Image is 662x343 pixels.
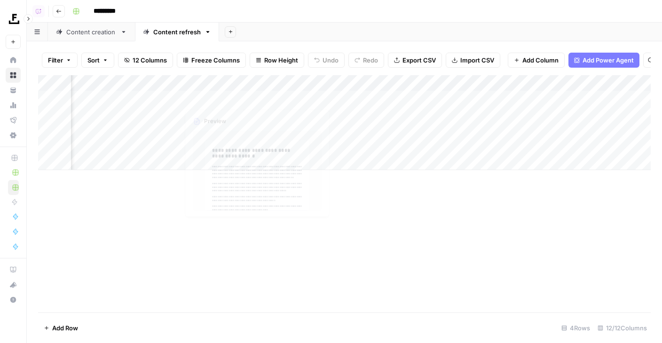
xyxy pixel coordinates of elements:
[191,55,240,65] span: Freeze Columns
[48,23,135,41] a: Content creation
[81,53,114,68] button: Sort
[135,23,219,41] a: Content refresh
[363,55,378,65] span: Redo
[6,68,21,83] a: Browse
[508,53,565,68] button: Add Column
[38,320,84,335] button: Add Row
[568,53,639,68] button: Add Power Agent
[594,320,651,335] div: 12/12 Columns
[323,55,339,65] span: Undo
[6,53,21,68] a: Home
[87,55,100,65] span: Sort
[6,11,23,28] img: Foundation Inc. Logo
[6,278,20,292] div: What's new?
[6,8,21,31] button: Workspace: Foundation Inc.
[446,53,500,68] button: Import CSV
[6,83,21,98] a: Your Data
[42,53,78,68] button: Filter
[308,53,345,68] button: Undo
[177,53,246,68] button: Freeze Columns
[348,53,384,68] button: Redo
[6,277,21,292] button: What's new?
[48,55,63,65] span: Filter
[522,55,559,65] span: Add Column
[6,262,21,277] a: AirOps Academy
[583,55,634,65] span: Add Power Agent
[264,55,298,65] span: Row Height
[388,53,442,68] button: Export CSV
[402,55,436,65] span: Export CSV
[6,98,21,113] a: Usage
[6,128,21,143] a: Settings
[133,55,167,65] span: 12 Columns
[558,320,594,335] div: 4 Rows
[250,53,304,68] button: Row Height
[153,27,201,37] div: Content refresh
[6,292,21,307] button: Help + Support
[460,55,494,65] span: Import CSV
[52,323,78,333] span: Add Row
[118,53,173,68] button: 12 Columns
[6,113,21,128] a: Flightpath
[66,27,117,37] div: Content creation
